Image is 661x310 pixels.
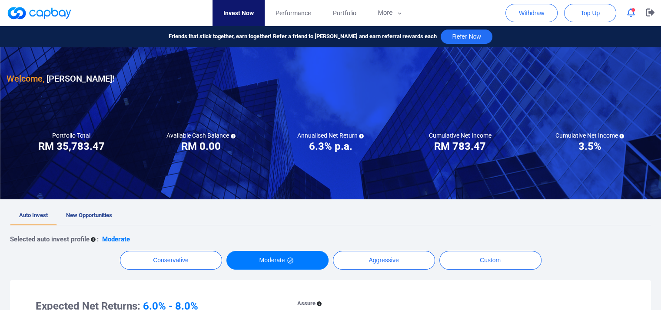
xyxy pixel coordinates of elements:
button: Aggressive [333,251,435,270]
p: Selected auto invest profile [10,234,90,244]
h3: 6.3% p.a. [309,139,352,153]
button: Refer Now [441,30,492,44]
p: : [97,234,99,244]
span: Friends that stick together, earn together! Refer a friend to [PERSON_NAME] and earn referral rew... [169,32,436,41]
span: Auto Invest [19,212,48,218]
h3: RM 0.00 [181,139,221,153]
button: Withdraw [505,4,558,22]
p: Moderate [102,234,130,244]
h3: 3.5% [578,139,601,153]
span: Portfolio [332,8,356,18]
span: Welcome, [7,73,44,84]
h3: RM 35,783.47 [38,139,105,153]
h5: Cumulative Net Income [429,132,492,139]
button: Moderate [226,251,329,270]
span: New Opportunities [66,212,112,218]
h5: Cumulative Net Income [555,132,624,139]
button: Conservative [120,251,222,270]
span: Top Up [581,9,600,17]
h5: Annualised Net Return [297,132,364,139]
span: Performance [276,8,311,18]
h3: [PERSON_NAME] ! [7,72,114,86]
button: Top Up [564,4,616,22]
p: Assure [297,299,316,308]
h5: Available Cash Balance [166,132,236,139]
h5: Portfolio Total [52,132,90,139]
h3: RM 783.47 [434,139,486,153]
button: Custom [439,251,541,270]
